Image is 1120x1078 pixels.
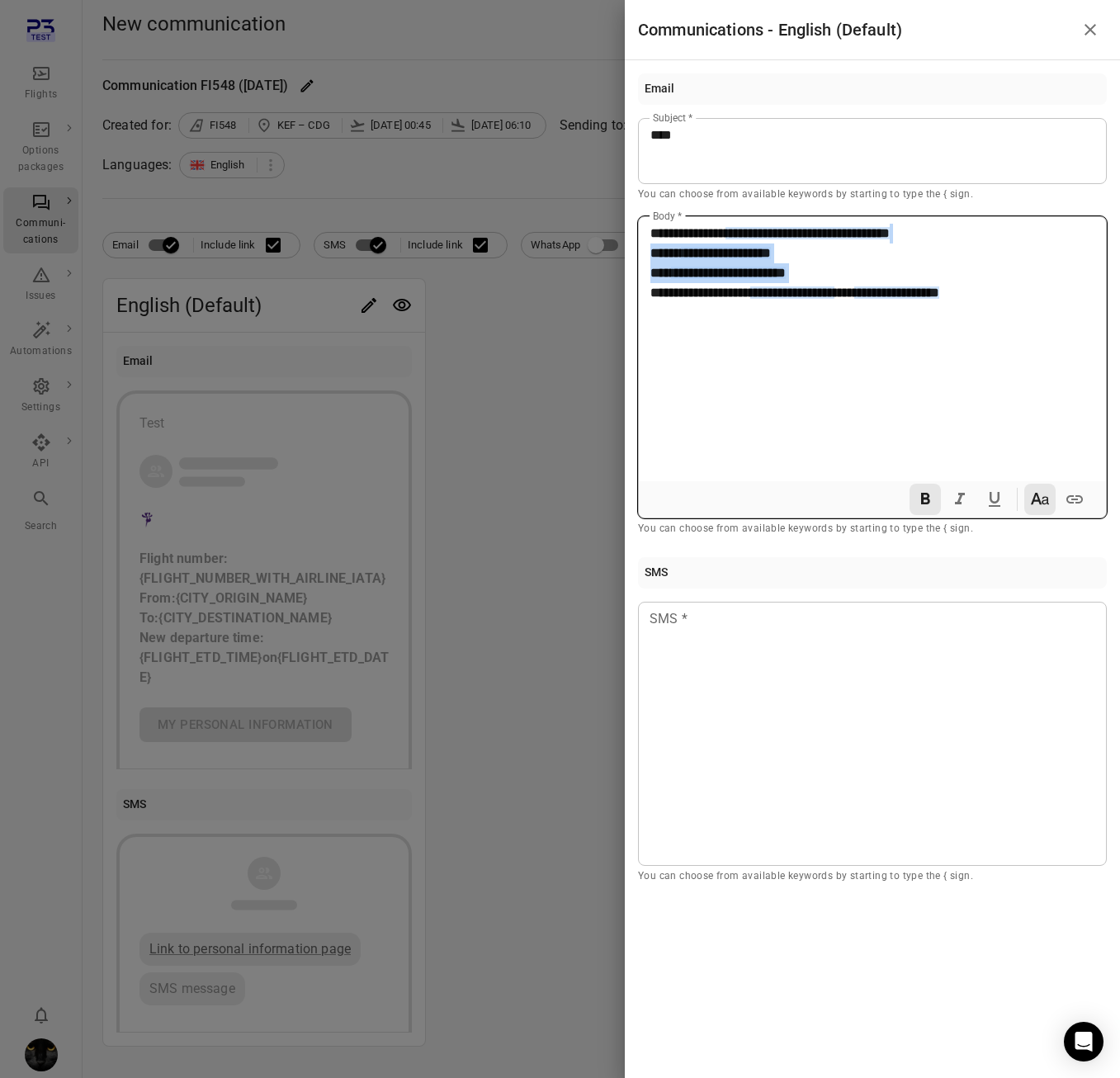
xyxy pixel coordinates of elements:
div: SMS [645,564,668,582]
p: You can choose from available keywords by starting to type the { sign. [638,868,1107,885]
button: Underline [978,484,1010,515]
div: Open Intercom Messenger [1064,1022,1103,1061]
button: Collapse text format [1024,484,1056,515]
button: Bold [910,484,941,515]
div: Rich text formatting [1021,480,1093,518]
h1: Communications - English (Default) [638,17,902,43]
button: Insert Link [1058,484,1089,515]
p: You can choose from available keywords by starting to type the { sign. [638,187,1107,203]
p: You can choose from available keywords by starting to type the { sign. [638,521,1107,537]
div: Text formatting [906,480,1014,518]
button: Italic [943,484,976,515]
div: Email [645,80,675,98]
button: Close drawer [1074,13,1107,46]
